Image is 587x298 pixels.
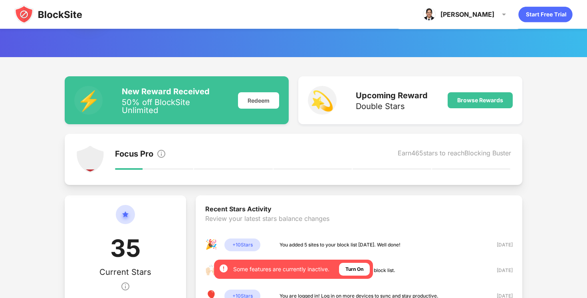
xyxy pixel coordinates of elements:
div: New Reward Received [122,87,228,96]
img: error-circle-white.svg [219,264,228,273]
div: Review your latest stars balance changes [205,215,513,238]
div: Recent Stars Activity [205,205,513,215]
div: [DATE] [484,241,513,249]
div: [PERSON_NAME] [440,10,494,18]
img: info.svg [157,149,166,159]
img: blocksite-icon-black.svg [14,5,82,24]
img: points-level-1.svg [76,145,105,174]
div: 💫 [308,86,337,115]
div: + 10 Stars [224,238,260,251]
div: Redeem [238,92,279,109]
div: Focus Pro [115,149,153,160]
div: 50% off BlockSite Unlimited [122,98,228,114]
div: 35 [110,234,141,267]
div: Double Stars [356,102,428,110]
img: ACg8ocKpzL4MNd6Yfxf7CErTG_un9GJkR1-0BJg71yamhOjT31LfakYQ=s96-c [423,8,436,21]
div: 🙌🏻 [205,264,218,277]
div: 🎉 [205,238,218,251]
div: Some features are currently inactive. [233,265,329,273]
div: [DATE] [484,266,513,274]
img: info.svg [121,277,130,296]
div: You added 5 sites to your block list [DATE]. Well done! [280,241,401,249]
div: ⚡️ [74,86,103,115]
div: animation [518,6,573,22]
div: Upcoming Reward [356,91,428,100]
div: Browse Rewards [457,97,503,103]
div: Current Stars [99,267,151,277]
img: circle-star.svg [116,205,135,234]
div: Earn 465 stars to reach Blocking Buster [398,149,511,160]
div: Turn On [345,265,363,273]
